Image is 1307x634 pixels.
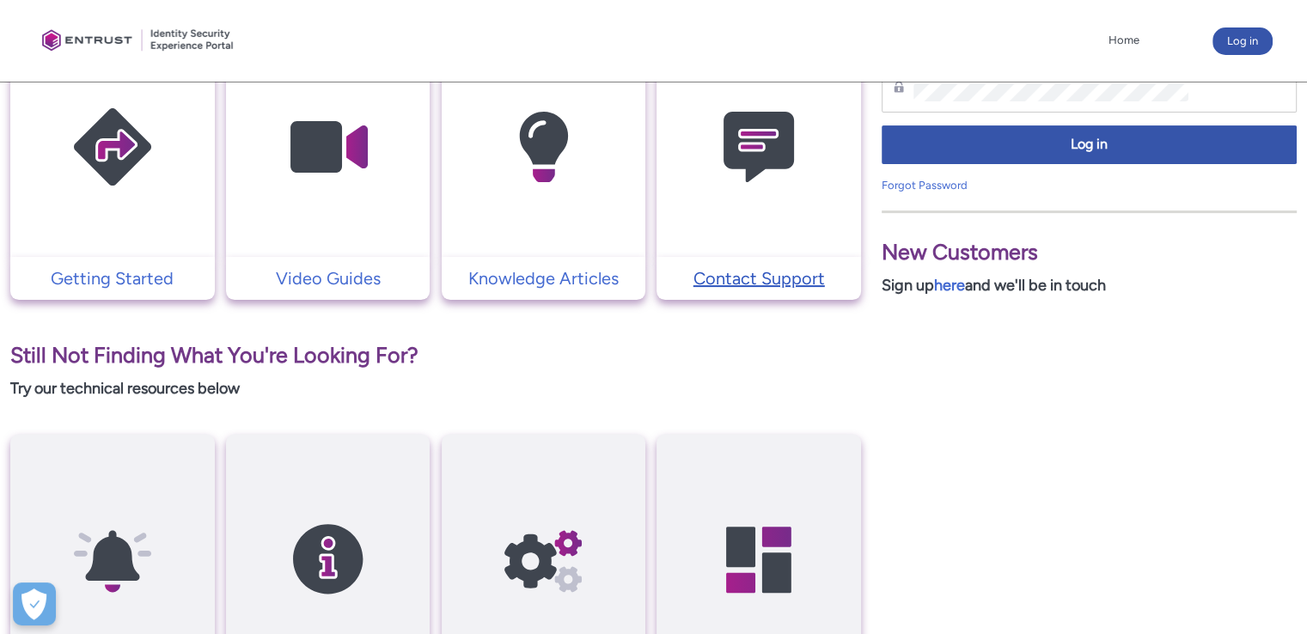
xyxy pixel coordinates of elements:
[665,265,852,291] p: Contact Support
[461,55,625,240] img: Knowledge Articles
[13,582,56,625] div: Cookie Preferences
[235,265,422,291] p: Video Guides
[934,276,965,295] a: here
[13,582,56,625] button: Open Preferences
[10,265,215,291] a: Getting Started
[1212,27,1273,55] button: Log in
[10,377,861,400] p: Try our technical resources below
[882,179,968,192] a: Forgot Password
[677,55,840,240] img: Contact Support
[226,265,431,291] a: Video Guides
[10,339,861,372] p: Still Not Finding What You're Looking For?
[882,236,1297,269] p: New Customers
[882,125,1297,164] button: Log in
[442,265,646,291] a: Knowledge Articles
[247,55,410,240] img: Video Guides
[657,265,861,291] a: Contact Support
[1104,27,1144,53] a: Home
[882,274,1297,297] p: Sign up and we'll be in touch
[450,265,638,291] p: Knowledge Articles
[19,265,206,291] p: Getting Started
[893,135,1286,155] span: Log in
[31,55,194,240] img: Getting Started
